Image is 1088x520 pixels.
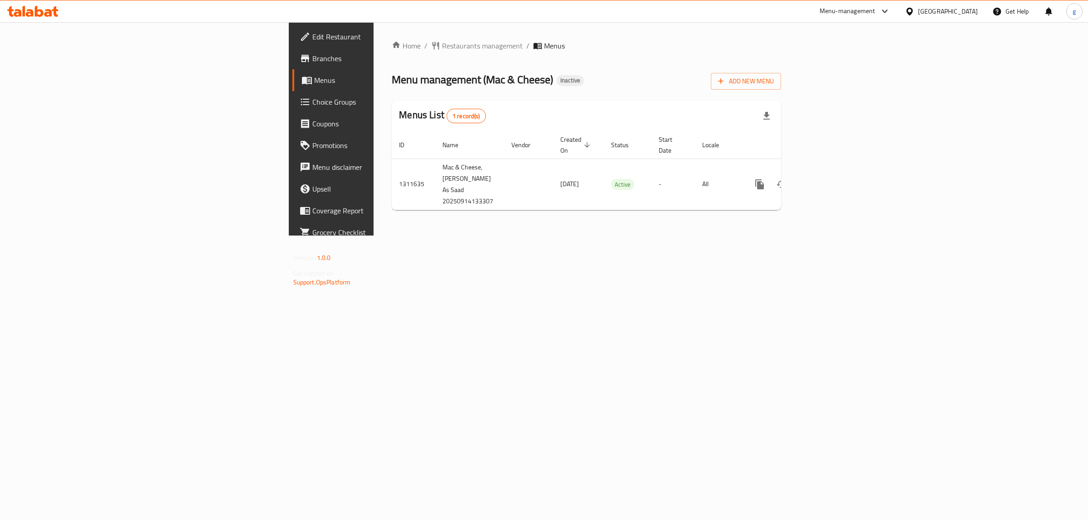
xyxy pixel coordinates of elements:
span: Inactive [557,77,584,84]
div: Export file [756,105,777,127]
a: Edit Restaurant [292,26,471,48]
span: Menus [544,40,565,51]
a: Restaurants management [431,40,523,51]
span: Active [611,179,634,190]
a: Menu disclaimer [292,156,471,178]
span: Branches [312,53,463,64]
button: more [749,173,771,195]
span: Menu disclaimer [312,162,463,173]
span: Choice Groups [312,96,463,107]
span: Add New Menu [718,76,774,87]
a: Grocery Checklist [292,221,471,243]
span: Created On [560,134,593,156]
span: Name [442,140,470,150]
span: Start Date [659,134,684,156]
span: Status [611,140,641,150]
span: Menus [314,75,463,86]
span: g [1073,6,1076,16]
span: 1 record(s) [447,112,486,120]
span: Coverage Report [312,205,463,216]
h2: Menus List [399,108,486,123]
span: Grocery Checklist [312,227,463,238]
a: Choice Groups [292,91,471,113]
div: Total records count [447,109,486,123]
li: / [526,40,529,51]
a: Coupons [292,113,471,135]
span: 1.0.0 [317,252,331,264]
table: enhanced table [392,131,843,210]
span: ID [399,140,416,150]
div: Menu-management [820,6,875,17]
span: Vendor [511,140,542,150]
span: Edit Restaurant [312,31,463,42]
th: Actions [742,131,843,159]
span: Coupons [312,118,463,129]
span: Locale [702,140,731,150]
div: Inactive [557,75,584,86]
span: [DATE] [560,178,579,190]
a: Branches [292,48,471,69]
span: Version: [293,252,316,264]
td: All [695,159,742,210]
span: Restaurants management [442,40,523,51]
button: Add New Menu [711,73,781,90]
span: Menu management ( Mac & Cheese ) [392,69,553,90]
a: Promotions [292,135,471,156]
a: Coverage Report [292,200,471,221]
span: Upsell [312,183,463,194]
nav: breadcrumb [392,40,781,51]
span: Get support on: [293,267,335,279]
div: [GEOGRAPHIC_DATA] [918,6,978,16]
a: Menus [292,69,471,91]
span: Promotions [312,140,463,151]
a: Support.OpsPlatform [293,276,351,288]
td: - [651,159,695,210]
a: Upsell [292,178,471,200]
